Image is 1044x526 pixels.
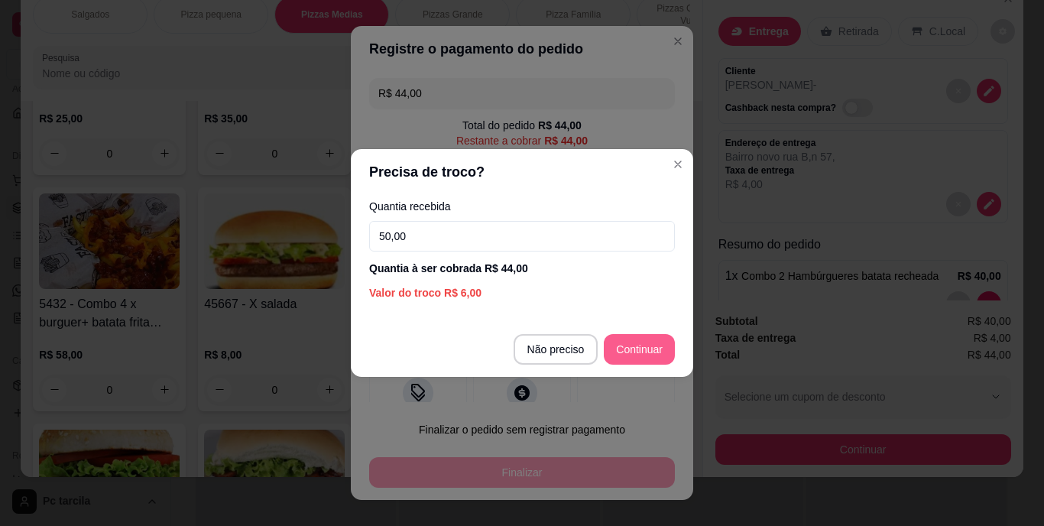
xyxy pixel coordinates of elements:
label: Quantia recebida [369,201,675,212]
div: Quantia à ser cobrada R$ 44,00 [369,261,675,276]
button: Close [666,152,690,177]
button: Não preciso [514,334,598,365]
button: Continuar [604,334,675,365]
div: Valor do troco R$ 6,00 [369,285,675,300]
header: Precisa de troco? [351,149,693,195]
